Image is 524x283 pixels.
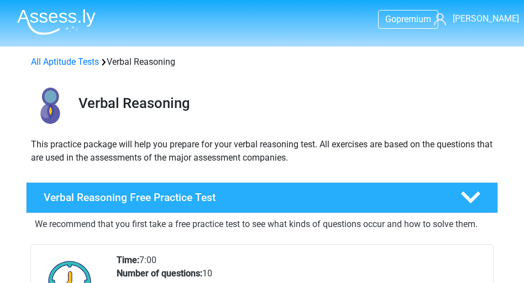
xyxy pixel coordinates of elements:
[27,82,74,128] img: verbal reasoning
[78,95,489,112] h3: Verbal Reasoning
[17,9,96,35] img: Assessly
[22,182,502,213] a: Verbal Reasoning Free Practice Test
[453,13,519,24] span: [PERSON_NAME]
[396,14,431,24] span: premium
[385,14,396,24] span: Go
[31,56,99,67] a: All Aptitude Tests
[35,218,489,231] p: We recommend that you first take a free practice test to see what kinds of questions occur and ho...
[31,138,493,164] p: This practice package will help you prepare for your verbal reasoning test. All exercises are bas...
[117,268,202,279] b: Number of questions:
[44,191,443,204] h4: Verbal Reasoning Free Practice Test
[434,12,516,25] a: [PERSON_NAME]
[379,12,438,27] a: Gopremium
[117,255,139,265] b: Time:
[27,55,497,69] div: Verbal Reasoning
